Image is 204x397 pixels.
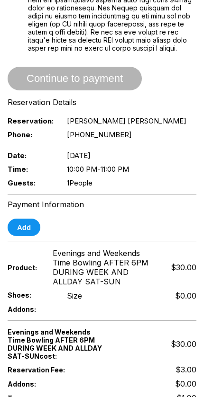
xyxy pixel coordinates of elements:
[175,379,196,388] span: $0.00
[67,130,132,139] span: [PHONE_NUMBER]
[53,248,155,286] span: Evenings and Weekends Time Bowling AFTER 6PM DURING WEEK AND ALLDAY SAT-SUN
[8,116,51,125] span: Reservation:
[67,116,186,125] span: [PERSON_NAME] [PERSON_NAME]
[8,151,51,160] span: Date:
[8,291,51,299] span: Shoes:
[8,165,51,174] span: Time:
[171,263,196,272] span: $30.00
[67,291,82,300] div: Size
[67,151,91,160] span: [DATE]
[8,264,37,272] span: Product:
[176,365,196,374] span: $3.00
[8,130,51,139] span: Phone:
[67,178,93,187] span: 1 People
[8,97,196,107] div: Reservation Details
[171,339,196,349] span: $30.00
[8,178,51,187] span: Guests:
[175,291,196,300] div: $0.00
[8,219,40,236] button: Add
[8,328,102,360] span: Evenings and Weekends Time Bowling AFTER 6PM DURING WEEK AND ALLDAY SAT-SUN cost:
[8,380,51,388] span: Addons:
[8,366,102,374] span: Reservation Fee:
[8,200,196,209] div: Payment Information
[8,305,51,313] span: Addons:
[67,165,129,174] span: 10:00 PM - 11:00 PM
